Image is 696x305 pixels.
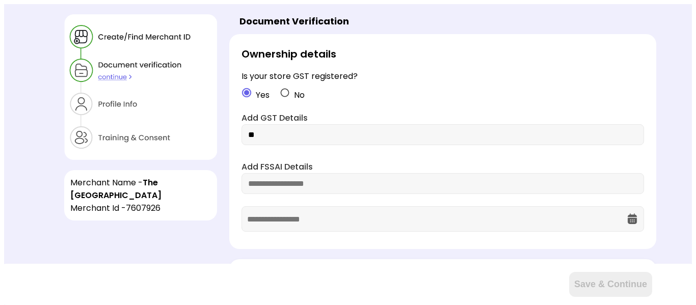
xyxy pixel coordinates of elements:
span: The [GEOGRAPHIC_DATA] [70,177,162,201]
label: Add GST Details [242,112,644,124]
img: yidvdI1b1At5fYgYeHdauqyvT_pgttO64BpF2mcDGQwz_NKURL8lp7m2JUJk3Onwh4FIn8UgzATYbhG5vtZZpSXeknhWnnZDd... [280,88,290,98]
img: xZtaNGYO7ZEa_Y6BGN0jBbY4tz3zD8CMWGtK9DYT203r_wSWJgC64uaYzQv0p6I5U3yzNyQZ90jnSGEji8ItH6xpax9JibOI_... [64,14,217,160]
div: Ownership details [242,46,644,62]
span: Yes [256,89,270,101]
div: Merchant Id - 7607926 [70,202,211,214]
div: Merchant Name - [70,176,211,202]
button: Save & Continue [569,272,652,297]
img: crlYN1wOekqfTXo2sKdO7mpVD4GIyZBlBCY682TI1bTNaOsxckEXOmACbAD6EYcPGHR5wXB9K-wSeRvGOQTikGGKT-kEDVP-b... [242,88,252,98]
img: OcXK764TI_dg1n3pJKAFuNcYfYqBKGvmbXteblFrPew4KBASBbPUoKPFDRZzLe5z5khKOkBCrBseVNl8W_Mqhk0wgJF92Dyy9... [626,213,638,225]
div: Is your store GST registered? [242,70,644,82]
div: Document Verification [239,14,349,28]
label: Add FSSAI Details [242,160,644,173]
span: No [294,89,305,101]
